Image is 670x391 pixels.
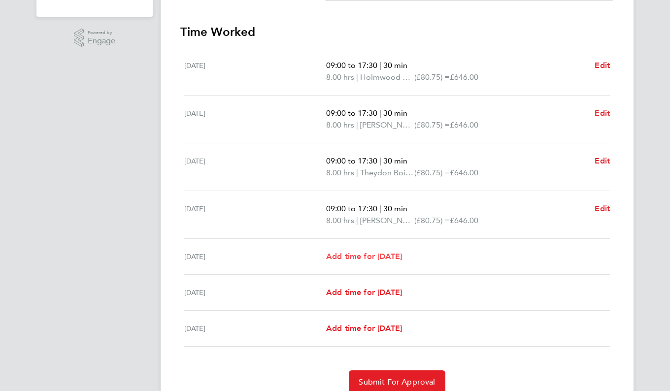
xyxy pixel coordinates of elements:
span: (£80.75) = [414,216,450,225]
span: [PERSON_NAME] Green ECI2 03-K556.26-E2 9200103450P [360,215,414,227]
div: [DATE] [184,323,326,334]
span: 09:00 to 17:30 [326,156,377,165]
span: £646.00 [450,72,478,82]
span: (£80.75) = [414,168,450,177]
span: | [356,120,358,130]
span: 8.00 hrs [326,72,354,82]
span: | [379,61,381,70]
span: | [379,204,381,213]
div: [DATE] [184,155,326,179]
span: 30 min [383,61,407,70]
a: Edit [595,107,610,119]
span: | [356,168,358,177]
span: Edit [595,204,610,213]
a: Edit [595,155,610,167]
div: [DATE] [184,251,326,262]
div: [DATE] [184,287,326,298]
a: Edit [595,203,610,215]
span: Engage [88,37,115,45]
span: Add time for [DATE] [326,288,402,297]
a: Add time for [DATE] [326,251,402,262]
div: [DATE] [184,60,326,83]
span: Edit [595,108,610,118]
span: | [379,108,381,118]
span: Theydon Bois E2 03-K556.13-E2 9200107547P [360,167,414,179]
span: Submit For Approval [359,377,435,387]
span: 30 min [383,108,407,118]
a: Powered byEngage [74,29,116,47]
span: Holmwood E2 03-K556.20-E2 9200107504P [360,71,414,83]
span: | [379,156,381,165]
span: | [356,72,358,82]
span: [PERSON_NAME] Green ECI2 03-K556.26-E2 9200103450P [360,119,414,131]
span: 30 min [383,204,407,213]
span: 8.00 hrs [326,168,354,177]
a: Add time for [DATE] [326,287,402,298]
span: 8.00 hrs [326,216,354,225]
div: [DATE] [184,107,326,131]
span: 09:00 to 17:30 [326,108,377,118]
span: (£80.75) = [414,120,450,130]
span: Edit [595,156,610,165]
span: Powered by [88,29,115,37]
span: £646.00 [450,168,478,177]
span: 09:00 to 17:30 [326,61,377,70]
span: (£80.75) = [414,72,450,82]
a: Edit [595,60,610,71]
a: Add time for [DATE] [326,323,402,334]
span: Add time for [DATE] [326,324,402,333]
span: £646.00 [450,216,478,225]
div: [DATE] [184,203,326,227]
span: 8.00 hrs [326,120,354,130]
span: Add time for [DATE] [326,252,402,261]
span: 09:00 to 17:30 [326,204,377,213]
span: £646.00 [450,120,478,130]
span: 30 min [383,156,407,165]
span: | [356,216,358,225]
span: Edit [595,61,610,70]
h3: Time Worked [180,24,614,40]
